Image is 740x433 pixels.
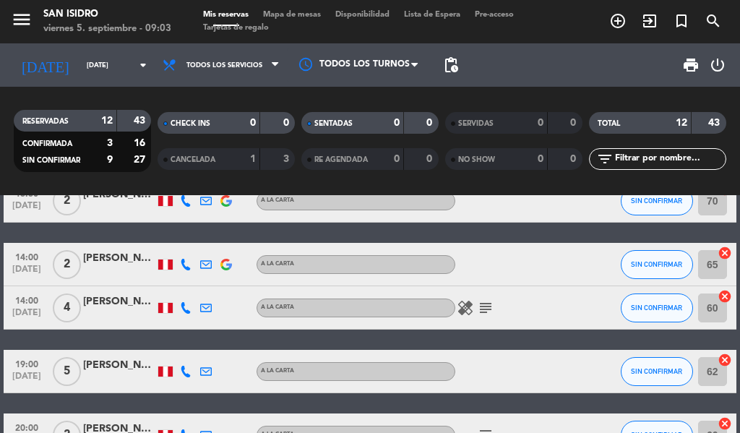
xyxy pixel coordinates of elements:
[718,416,732,431] i: cancel
[9,201,45,218] span: [DATE]
[11,51,79,80] i: [DATE]
[83,250,155,267] div: [PERSON_NAME] y [PERSON_NAME]
[283,118,292,128] strong: 0
[468,11,521,19] span: Pre-acceso
[83,357,155,374] div: [PERSON_NAME]
[570,154,579,164] strong: 0
[314,156,368,163] span: RE AGENDADA
[101,116,113,126] strong: 12
[397,11,468,19] span: Lista de Espera
[134,56,152,74] i: arrow_drop_down
[538,118,543,128] strong: 0
[9,308,45,325] span: [DATE]
[22,118,69,125] span: RESERVADAS
[596,150,614,168] i: filter_list
[9,248,45,265] span: 14:00
[621,187,693,215] button: SIN CONFIRMAR
[705,12,722,30] i: search
[83,187,155,203] div: [PERSON_NAME]
[134,138,148,148] strong: 16
[261,197,294,203] span: A la carta
[621,250,693,279] button: SIN CONFIRMAR
[9,265,45,281] span: [DATE]
[53,250,81,279] span: 2
[673,12,690,30] i: turned_in_not
[598,120,620,127] span: TOTAL
[609,12,627,30] i: add_circle_outline
[261,368,294,374] span: A la carta
[631,197,682,205] span: SIN CONFIRMAR
[631,260,682,268] span: SIN CONFIRMAR
[614,151,726,167] input: Filtrar por nombre...
[9,355,45,372] span: 19:00
[171,156,215,163] span: CANCELADA
[705,43,729,87] div: LOG OUT
[631,367,682,375] span: SIN CONFIRMAR
[83,293,155,310] div: [PERSON_NAME]
[457,299,474,317] i: healing
[676,118,687,128] strong: 12
[426,154,435,164] strong: 0
[196,24,276,32] span: Tarjetas de regalo
[708,118,723,128] strong: 43
[718,289,732,304] i: cancel
[256,11,328,19] span: Mapa de mesas
[220,195,232,207] img: google-logo.png
[11,9,33,35] button: menu
[22,140,72,147] span: CONFIRMADA
[22,157,80,164] span: SIN CONFIRMAR
[718,246,732,260] i: cancel
[53,187,81,215] span: 2
[718,353,732,367] i: cancel
[621,357,693,386] button: SIN CONFIRMAR
[134,155,148,165] strong: 27
[477,299,494,317] i: subject
[134,116,148,126] strong: 43
[107,138,113,148] strong: 3
[196,11,256,19] span: Mis reservas
[458,120,494,127] span: SERVIDAS
[261,304,294,310] span: A la carta
[442,56,460,74] span: pending_actions
[250,118,256,128] strong: 0
[570,118,579,128] strong: 0
[314,120,353,127] span: SENTADAS
[641,12,658,30] i: exit_to_app
[283,154,292,164] strong: 3
[394,154,400,164] strong: 0
[220,259,232,270] img: google-logo.png
[261,261,294,267] span: A la carta
[426,118,435,128] strong: 0
[11,9,33,30] i: menu
[458,156,495,163] span: NO SHOW
[250,154,256,164] strong: 1
[9,372,45,388] span: [DATE]
[53,293,81,322] span: 4
[394,118,400,128] strong: 0
[186,61,262,69] span: Todos los servicios
[171,120,210,127] span: CHECK INS
[53,357,81,386] span: 5
[538,154,543,164] strong: 0
[107,155,113,165] strong: 9
[631,304,682,312] span: SIN CONFIRMAR
[9,291,45,308] span: 14:00
[43,22,171,36] div: viernes 5. septiembre - 09:03
[621,293,693,322] button: SIN CONFIRMAR
[709,56,726,74] i: power_settings_new
[43,7,171,22] div: San Isidro
[682,56,700,74] span: print
[328,11,397,19] span: Disponibilidad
